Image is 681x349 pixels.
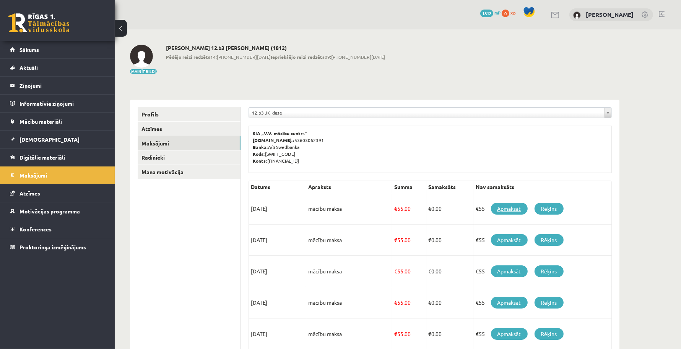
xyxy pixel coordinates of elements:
span: € [428,299,431,306]
a: Atzīmes [138,122,241,136]
td: 55.00 [392,256,426,287]
a: Apmaksāt [491,203,528,215]
a: Mācību materiāli [10,113,105,130]
p: 53603062391 A/S Swedbanka [SWIFT_CODE] [FINANCIAL_ID] [253,130,608,164]
h2: [PERSON_NAME] 12.b3 [PERSON_NAME] (1812) [166,45,385,51]
b: SIA „V.V. mācību centrs” [253,130,307,136]
span: 0 [502,10,509,17]
a: Rēķins [535,297,564,309]
span: Motivācijas programma [20,208,80,215]
td: [DATE] [249,225,306,256]
td: €55 [474,256,611,287]
a: Aktuāli [10,59,105,76]
a: 0 xp [502,10,519,16]
th: Nav samaksāts [474,181,611,193]
a: Rīgas 1. Tālmācības vidusskola [8,13,70,32]
img: Markuss Vēvers [573,11,581,19]
span: € [428,268,431,275]
a: Atzīmes [10,184,105,202]
th: Summa [392,181,426,193]
span: Digitālie materiāli [20,154,65,161]
td: €55 [474,287,611,318]
span: € [394,299,397,306]
a: Apmaksāt [491,265,528,277]
span: € [394,330,397,337]
span: Aktuāli [20,64,38,71]
span: € [428,330,431,337]
th: Datums [249,181,306,193]
button: Mainīt bildi [130,69,157,74]
th: Samaksāts [426,181,474,193]
span: € [394,236,397,243]
td: 0.00 [426,225,474,256]
a: Rēķins [535,265,564,277]
a: Rēķins [535,203,564,215]
a: Maksājumi [10,166,105,184]
img: Markuss Vēvers [130,45,153,68]
td: 0.00 [426,256,474,287]
td: [DATE] [249,256,306,287]
a: 12.b3 JK klase [249,108,611,118]
td: [DATE] [249,287,306,318]
a: 1812 mP [480,10,501,16]
a: Proktoringa izmēģinājums [10,238,105,256]
a: Konferences [10,220,105,238]
span: mP [494,10,501,16]
span: 14:[PHONE_NUMBER][DATE] 09:[PHONE_NUMBER][DATE] [166,53,385,60]
legend: Ziņojumi [20,77,105,94]
span: Mācību materiāli [20,118,62,125]
td: mācību maksa [306,256,392,287]
td: 55.00 [392,225,426,256]
td: 0.00 [426,193,474,225]
b: Iepriekšējo reizi redzēts [271,54,325,60]
a: Profils [138,107,241,121]
b: Kods: [253,151,265,157]
td: [DATE] [249,193,306,225]
span: € [428,205,431,212]
span: € [394,268,397,275]
a: Informatīvie ziņojumi [10,95,105,112]
a: Apmaksāt [491,234,528,246]
a: [DEMOGRAPHIC_DATA] [10,131,105,148]
b: Konts: [253,158,267,164]
a: Maksājumi [138,136,241,150]
b: [DOMAIN_NAME].: [253,137,294,143]
a: Digitālie materiāli [10,149,105,166]
span: € [394,205,397,212]
span: 1812 [480,10,493,17]
a: Mana motivācija [138,165,241,179]
td: 55.00 [392,287,426,318]
span: 12.b3 JK klase [252,108,601,118]
th: Apraksts [306,181,392,193]
legend: Maksājumi [20,166,105,184]
a: Rēķins [535,328,564,340]
span: xp [510,10,515,16]
b: Pēdējo reizi redzēts [166,54,210,60]
b: Banka: [253,144,268,150]
legend: Informatīvie ziņojumi [20,95,105,112]
span: Atzīmes [20,190,40,197]
td: mācību maksa [306,193,392,225]
a: Ziņojumi [10,77,105,94]
td: €55 [474,193,611,225]
td: mācību maksa [306,287,392,318]
span: € [428,236,431,243]
a: Apmaksāt [491,328,528,340]
span: Sākums [20,46,39,53]
td: 55.00 [392,193,426,225]
span: Konferences [20,226,52,233]
a: [PERSON_NAME] [586,11,634,18]
a: Radinieki [138,150,241,165]
a: Motivācijas programma [10,202,105,220]
td: 0.00 [426,287,474,318]
a: Apmaksāt [491,297,528,309]
td: €55 [474,225,611,256]
a: Rēķins [535,234,564,246]
span: [DEMOGRAPHIC_DATA] [20,136,80,143]
td: mācību maksa [306,225,392,256]
a: Sākums [10,41,105,58]
span: Proktoringa izmēģinājums [20,244,86,250]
